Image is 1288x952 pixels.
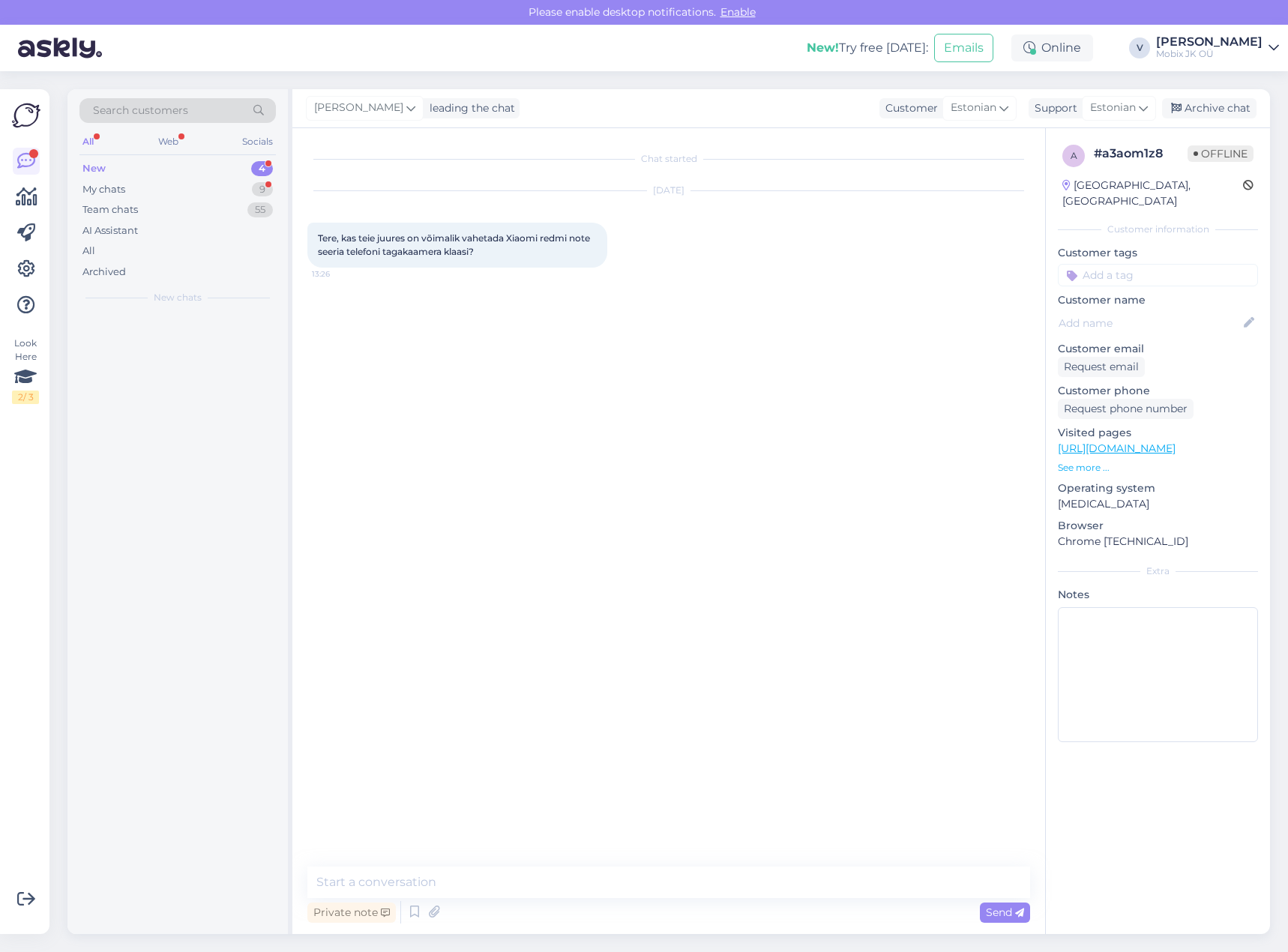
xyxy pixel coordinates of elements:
p: Customer name [1058,292,1258,308]
p: See more ... [1058,461,1258,475]
div: 9 [252,182,273,197]
div: Web [155,132,181,151]
p: Visited pages [1058,425,1258,441]
div: [PERSON_NAME] [1156,36,1263,48]
span: Enable [716,5,760,19]
div: Archived [82,265,126,280]
span: New chats [154,291,202,304]
p: Browser [1058,518,1258,534]
p: Customer phone [1058,383,1258,399]
div: Look Here [12,337,39,404]
div: Online [1011,34,1093,61]
div: Customer information [1058,223,1258,236]
div: 2 / 3 [12,391,39,404]
p: Customer tags [1058,245,1258,261]
span: Estonian [1090,100,1136,116]
div: Try free [DATE]: [807,39,928,57]
span: [PERSON_NAME] [314,100,403,116]
p: [MEDICAL_DATA] [1058,496,1258,512]
div: Mobix JK OÜ [1156,48,1263,60]
button: Emails [934,34,993,62]
div: All [82,244,95,259]
span: Offline [1188,145,1254,162]
div: AI Assistant [82,223,138,238]
span: Search customers [93,103,188,118]
p: Chrome [TECHNICAL_ID] [1058,534,1258,549]
a: [URL][DOMAIN_NAME] [1058,442,1176,455]
div: V [1129,37,1150,58]
a: [PERSON_NAME]Mobix JK OÜ [1156,36,1279,60]
div: Chat started [307,152,1030,166]
p: Customer email [1058,341,1258,357]
div: 4 [251,161,273,176]
input: Add a tag [1058,264,1258,286]
div: Archive chat [1162,98,1257,118]
div: Socials [239,132,276,151]
span: Estonian [951,100,996,116]
div: # a3aom1z8 [1094,145,1188,163]
p: Operating system [1058,480,1258,496]
div: Team chats [82,202,138,217]
div: leading the chat [424,100,515,116]
span: Tere, kas teie juures on võimalik vahetada Xiaomi redmi note seeria telefoni tagakaamera klaasi? [318,232,592,257]
div: Extra [1058,564,1258,578]
div: Support [1029,100,1077,116]
span: a [1071,150,1077,161]
div: [GEOGRAPHIC_DATA], [GEOGRAPHIC_DATA] [1062,178,1243,209]
div: Request email [1058,357,1145,377]
img: Askly Logo [12,101,40,130]
span: Send [986,906,1024,919]
div: Private note [307,903,396,923]
div: New [82,161,106,176]
b: New! [807,40,839,55]
div: My chats [82,182,125,197]
div: Request phone number [1058,399,1194,419]
input: Add name [1059,315,1241,331]
span: 13:26 [312,268,368,280]
div: [DATE] [307,184,1030,197]
div: Customer [879,100,938,116]
div: 55 [247,202,273,217]
div: All [79,132,97,151]
p: Notes [1058,587,1258,603]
